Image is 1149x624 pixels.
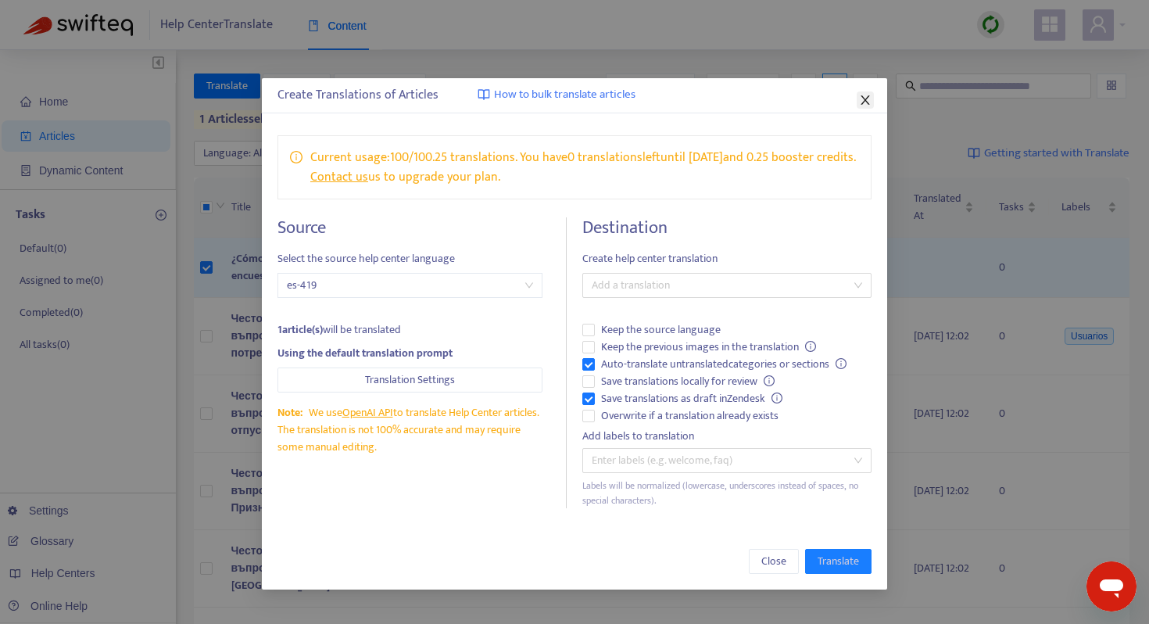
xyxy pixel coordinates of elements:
div: us to upgrade your plan. [310,167,856,187]
span: Auto-translate untranslated categories or sections [595,356,853,373]
button: Translate [805,549,872,574]
div: Using the default translation prompt [277,345,542,362]
span: Keep the previous images in the translation [595,339,822,356]
span: Overwrite if a translation already exists [595,407,785,425]
a: Contact us [310,167,368,188]
a: OpenAI API [342,403,393,421]
button: Translation Settings [277,368,542,393]
span: Note: [277,403,302,421]
div: Add labels to translation [582,428,872,445]
span: info-circle [764,375,775,386]
button: Close [749,549,799,574]
span: info-circle [771,393,782,403]
span: Translation Settings [365,371,455,389]
span: info-circle [290,148,302,163]
span: info-circle [805,341,816,352]
span: Select the source help center language [277,250,542,267]
span: Create help center translation [582,250,872,267]
div: Labels will be normalized (lowercase, underscores instead of spaces, no special characters). [582,479,872,508]
div: will be translated [277,321,542,339]
img: image-link [478,88,490,101]
span: info-circle [836,358,847,369]
h4: Destination [582,217,872,238]
a: How to bulk translate articles [478,86,635,104]
span: close [859,94,872,106]
div: Create Translations of Articles [277,86,872,105]
button: Close [857,91,874,109]
span: Close [761,553,786,570]
iframe: Botón para iniciar la ventana de mensajería [1086,561,1136,611]
p: Current usage: 100 / 100.25 translations . You have 0 translations left until [DATE] and 0.25 boo... [310,148,856,187]
span: How to bulk translate articles [494,86,635,104]
span: es-419 [287,274,533,297]
div: We use to translate Help Center articles. The translation is not 100% accurate and may require so... [277,404,542,456]
h4: Source [277,217,542,238]
span: Save translations locally for review [595,373,781,390]
span: Keep the source language [595,321,727,339]
span: Save translations as draft in Zendesk [595,390,789,407]
strong: 1 article(s) [277,321,323,339]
